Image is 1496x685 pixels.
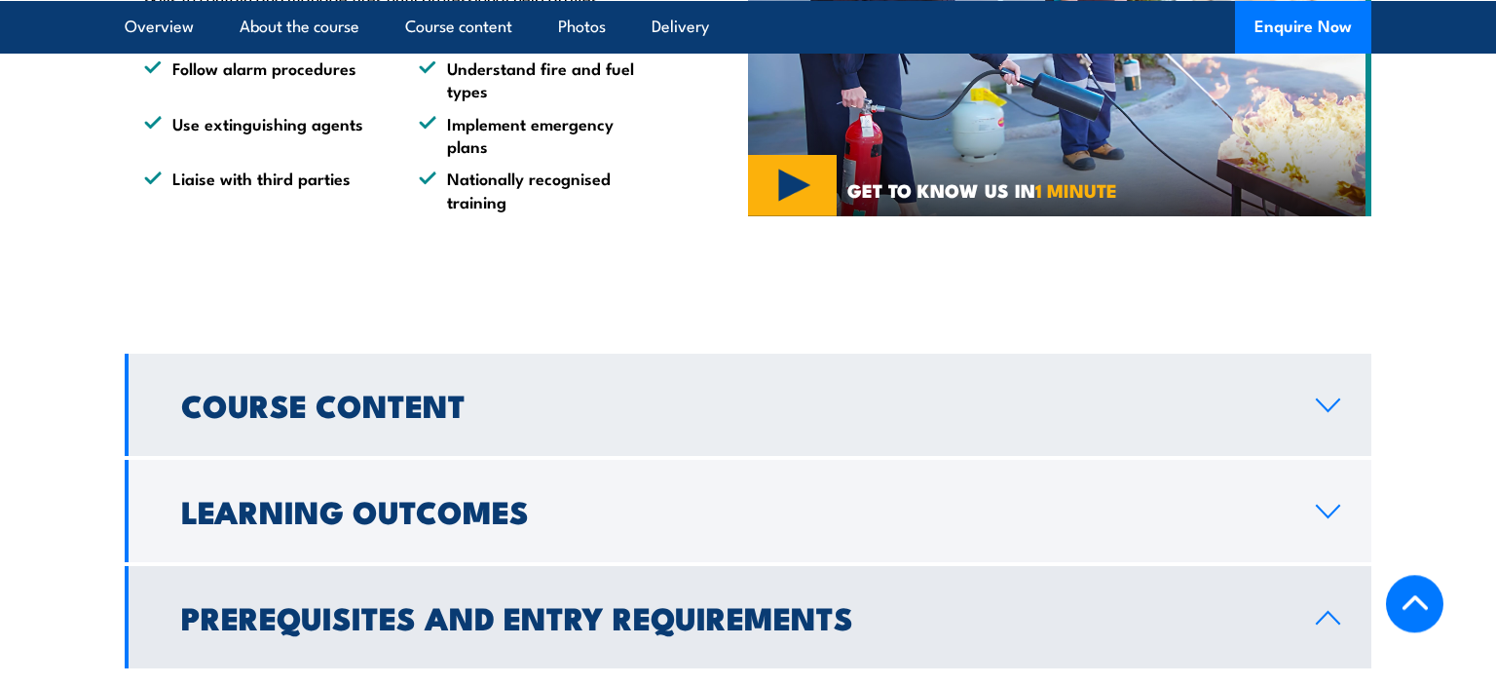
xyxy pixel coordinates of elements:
li: Understand fire and fuel types [419,57,658,102]
li: Nationally recognised training [419,167,658,212]
a: Course Content [125,354,1371,456]
li: Liaise with third parties [144,167,384,212]
li: Use extinguishing agents [144,112,384,158]
a: Prerequisites and Entry Requirements [125,566,1371,668]
span: GET TO KNOW US IN [847,181,1117,199]
h2: Learning Outcomes [181,497,1285,524]
a: Learning Outcomes [125,460,1371,562]
li: Follow alarm procedures [144,57,384,102]
strong: 1 MINUTE [1035,175,1117,204]
h2: Prerequisites and Entry Requirements [181,603,1285,630]
li: Implement emergency plans [419,112,658,158]
h2: Course Content [181,391,1285,418]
